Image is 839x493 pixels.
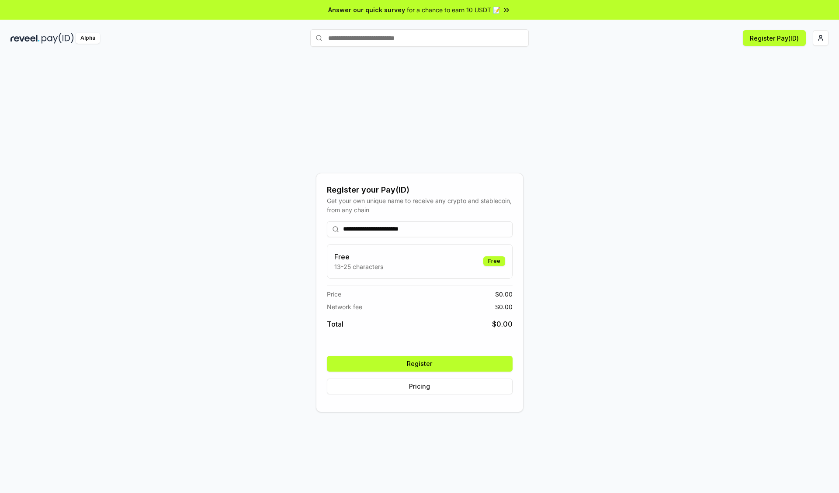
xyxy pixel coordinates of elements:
[407,5,500,14] span: for a chance to earn 10 USDT 📝
[334,252,383,262] h3: Free
[327,356,513,372] button: Register
[327,379,513,394] button: Pricing
[334,262,383,271] p: 13-25 characters
[328,5,405,14] span: Answer our quick survey
[327,196,513,214] div: Get your own unique name to receive any crypto and stablecoin, from any chain
[327,290,341,299] span: Price
[483,256,505,266] div: Free
[327,319,343,329] span: Total
[42,33,74,44] img: pay_id
[10,33,40,44] img: reveel_dark
[743,30,806,46] button: Register Pay(ID)
[76,33,100,44] div: Alpha
[327,302,362,311] span: Network fee
[495,302,513,311] span: $ 0.00
[492,319,513,329] span: $ 0.00
[327,184,513,196] div: Register your Pay(ID)
[495,290,513,299] span: $ 0.00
